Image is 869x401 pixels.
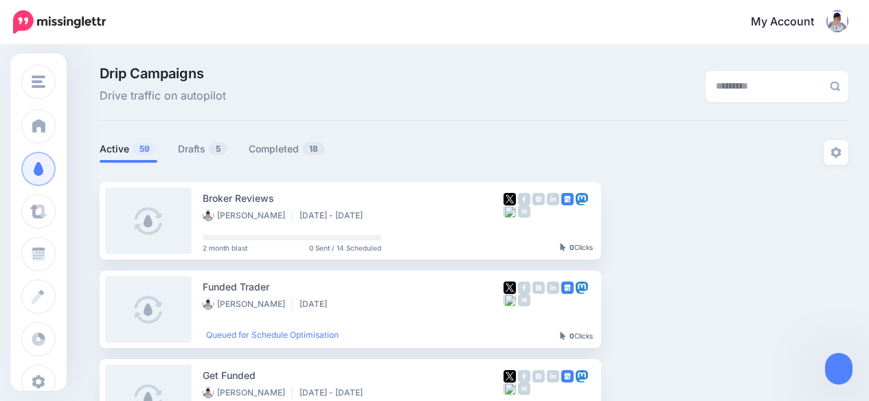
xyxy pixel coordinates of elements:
img: instagram-grey-square.png [532,282,545,294]
div: Clicks [560,244,593,252]
li: [PERSON_NAME] [203,299,293,310]
img: facebook-grey-square.png [518,282,530,294]
img: bluesky-square.png [504,205,516,218]
a: My Account [737,5,848,39]
li: [DATE] - [DATE] [300,210,370,221]
img: google_business-square.png [561,370,574,382]
img: medium-grey-square.png [518,382,530,395]
img: twitter-square.png [504,282,516,294]
img: menu.png [32,76,45,88]
img: bluesky-square.png [504,382,516,395]
span: 18 [302,142,325,155]
img: mastodon-square.png [576,282,588,294]
img: Missinglettr [13,10,106,34]
b: 0 [569,332,574,340]
li: [PERSON_NAME] [203,387,293,398]
img: linkedin-grey-square.png [547,370,559,382]
li: [DATE] - [DATE] [300,387,370,398]
span: Drip Campaigns [100,67,226,80]
img: medium-grey-square.png [518,294,530,306]
img: search-grey-6.png [830,81,840,91]
li: [DATE] [300,299,334,310]
img: twitter-square.png [504,193,516,205]
img: pointer-grey-darker.png [560,332,566,340]
span: 5 [209,142,227,155]
span: 0 Sent / 14 Scheduled [309,244,381,251]
a: Queued for Schedule Optimisation [203,330,339,340]
span: Drive traffic on autopilot [100,87,226,105]
b: 0 [569,243,574,251]
img: instagram-grey-square.png [532,370,545,382]
div: Broker Reviews [203,190,504,206]
img: twitter-square.png [504,370,516,382]
img: facebook-grey-square.png [518,370,530,382]
div: Clicks [560,332,593,341]
li: [PERSON_NAME] [203,210,293,221]
img: settings-grey.png [831,147,842,158]
img: instagram-grey-square.png [532,193,545,205]
img: linkedin-grey-square.png [547,193,559,205]
a: Drafts5 [178,141,228,157]
span: 59 [133,142,157,155]
img: bluesky-square.png [504,294,516,306]
img: mastodon-square.png [576,193,588,205]
a: Completed18 [249,141,326,157]
img: linkedin-grey-square.png [547,282,559,294]
div: Get Funded [203,367,504,383]
img: medium-grey-square.png [518,205,530,218]
a: Active59 [100,141,157,157]
span: 2 month blast [203,244,247,251]
img: facebook-grey-square.png [518,193,530,205]
img: pointer-grey-darker.png [560,243,566,251]
img: mastodon-square.png [576,370,588,382]
img: google_business-square.png [561,282,574,294]
div: Funded Trader [203,279,504,295]
img: google_business-square.png [561,193,574,205]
